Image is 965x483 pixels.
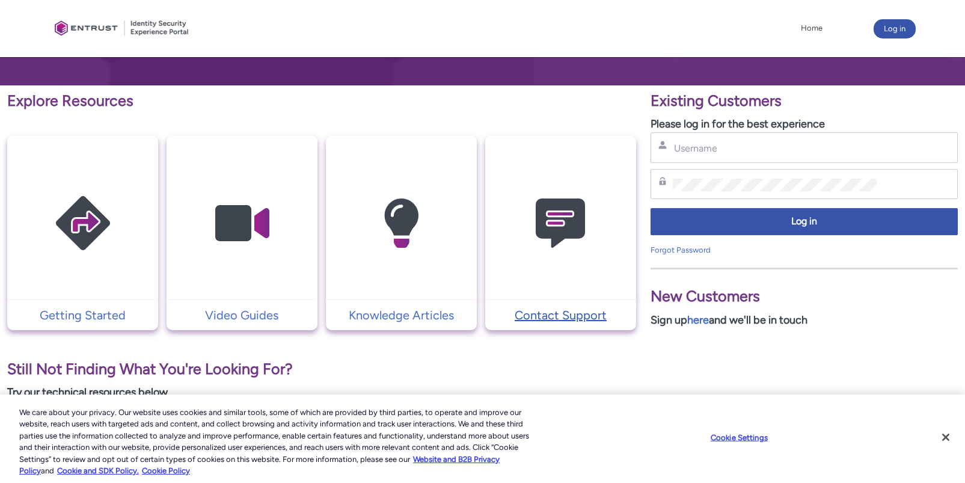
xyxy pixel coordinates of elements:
[7,306,158,324] a: Getting Started
[7,358,636,381] p: Still Not Finding What You're Looking For?
[26,159,140,288] img: Getting Started
[658,215,950,229] span: Log in
[651,312,958,328] p: Sign up and we'll be in touch
[57,466,139,475] a: Cookie and SDK Policy.
[503,159,617,288] img: Contact Support
[485,306,636,324] a: Contact Support
[185,159,299,288] img: Video Guides
[651,208,958,235] button: Log in
[651,285,958,308] p: New Customers
[326,306,477,324] a: Knowledge Articles
[702,426,777,450] button: Cookie Settings
[7,90,636,112] p: Explore Resources
[344,159,458,288] img: Knowledge Articles
[651,90,958,112] p: Existing Customers
[19,407,531,477] div: We care about your privacy. Our website uses cookies and similar tools, some of which are provide...
[687,313,709,327] a: here
[673,142,877,155] input: Username
[142,466,190,475] a: Cookie Policy
[651,116,958,132] p: Please log in for the best experience
[13,306,152,324] p: Getting Started
[167,306,317,324] a: Video Guides
[651,245,711,254] a: Forgot Password
[173,306,311,324] p: Video Guides
[7,384,636,401] p: Try our technical resources below
[751,205,965,483] iframe: Qualified Messenger
[491,306,630,324] p: Contact Support
[798,19,826,37] a: Home
[933,424,959,451] button: Close
[332,306,471,324] p: Knowledge Articles
[874,19,916,38] button: Log in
